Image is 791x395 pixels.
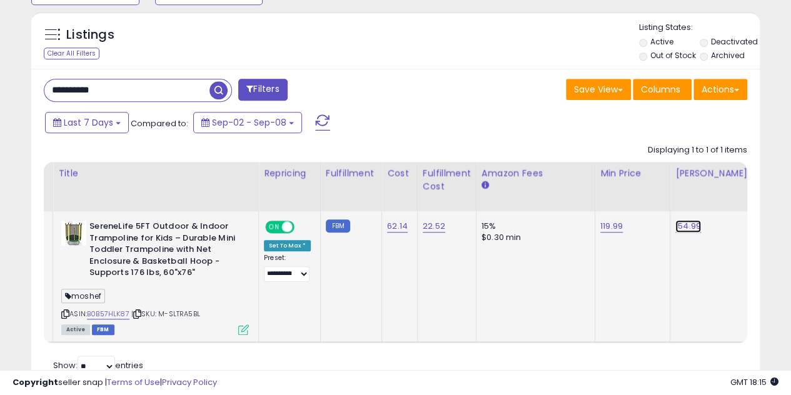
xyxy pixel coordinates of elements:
[481,167,590,180] div: Amazon Fees
[266,222,282,232] span: ON
[648,144,747,156] div: Displaying 1 to 1 of 1 items
[61,221,86,246] img: 5160ilkM6vL._SL40_.jpg
[53,359,143,371] span: Show: entries
[423,167,471,193] div: Fulfillment Cost
[45,112,129,133] button: Last 7 Days
[13,376,58,388] strong: Copyright
[44,47,99,59] div: Clear All Filters
[481,221,585,232] div: 15%
[481,232,585,243] div: $0.30 min
[238,79,287,101] button: Filters
[131,309,200,319] span: | SKU: M-SLTRA5BL
[693,79,747,100] button: Actions
[92,324,114,335] span: FBM
[481,180,489,191] small: Amazon Fees.
[61,289,105,303] span: moshef
[711,36,758,47] label: Deactivated
[13,377,217,389] div: seller snap | |
[264,240,311,251] div: Set To Max *
[387,220,408,232] a: 62.14
[650,36,673,47] label: Active
[675,167,750,180] div: [PERSON_NAME]
[650,50,695,61] label: Out of Stock
[633,79,692,100] button: Columns
[641,83,680,96] span: Columns
[87,309,129,319] a: B0B57HLK87
[212,116,286,129] span: Sep-02 - Sep-08
[61,324,90,335] span: All listings currently available for purchase on Amazon
[639,22,760,34] p: Listing States:
[600,167,665,180] div: Min Price
[107,376,160,388] a: Terms of Use
[89,221,241,282] b: SereneLife 5FT Outdoor & Indoor Trampoline for Kids – Durable Mini Toddler Trampoline with Net En...
[566,79,631,100] button: Save View
[58,167,253,180] div: Title
[730,376,778,388] span: 2025-09-16 18:15 GMT
[61,221,249,333] div: ASIN:
[293,222,313,232] span: OFF
[326,219,350,232] small: FBM
[131,117,188,129] span: Compared to:
[264,167,315,180] div: Repricing
[600,220,623,232] a: 119.99
[66,26,114,44] h5: Listings
[326,167,376,180] div: Fulfillment
[162,376,217,388] a: Privacy Policy
[387,167,412,180] div: Cost
[711,50,745,61] label: Archived
[264,254,311,282] div: Preset:
[423,220,445,232] a: 22.52
[64,116,113,129] span: Last 7 Days
[193,112,302,133] button: Sep-02 - Sep-08
[675,220,701,232] a: 154.99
